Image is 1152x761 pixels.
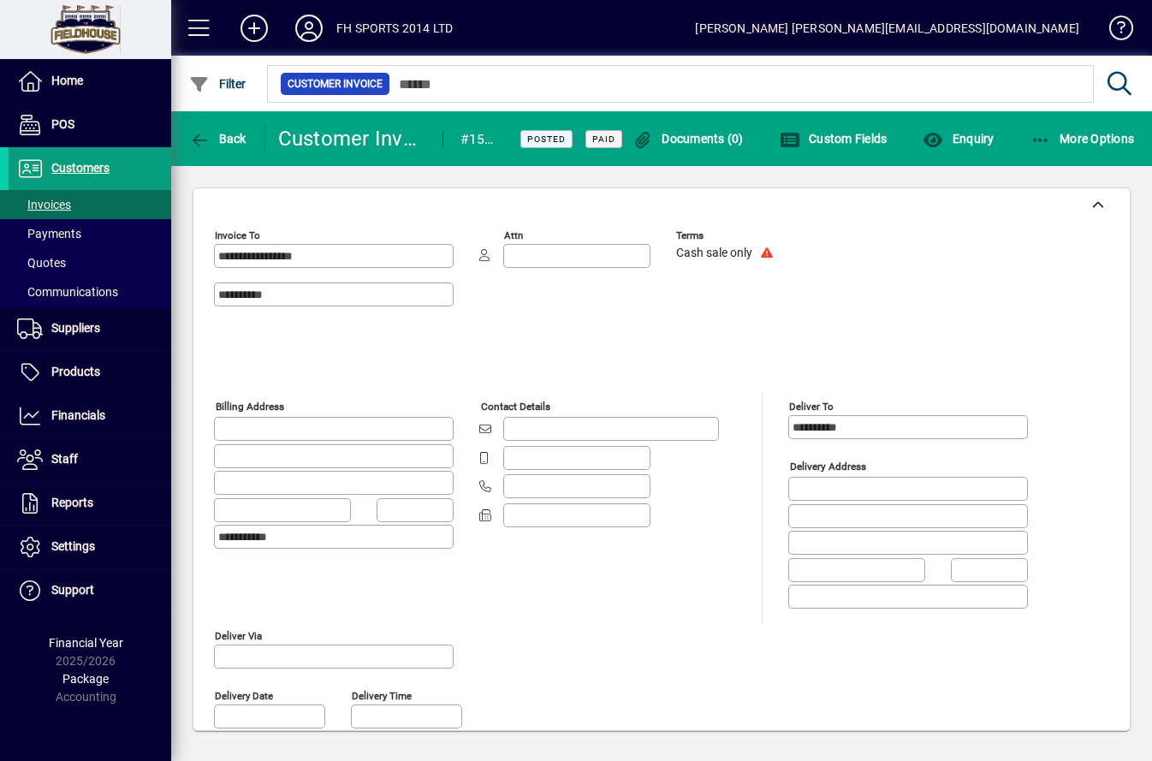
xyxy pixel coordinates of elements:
span: Custom Fields [780,132,888,146]
div: FH SPORTS 2014 LTD [336,15,453,42]
span: Quotes [17,256,66,270]
span: Paid [592,134,615,145]
a: Payments [9,219,171,248]
a: Support [9,569,171,612]
mat-label: Invoice To [215,229,260,241]
span: Cash sale only [676,247,752,260]
span: Back [189,132,246,146]
span: Customer Invoice [288,75,383,92]
span: Communications [17,285,118,299]
span: Documents (0) [632,132,744,146]
mat-label: Deliver To [789,401,834,413]
button: More Options [1026,123,1139,154]
a: Suppliers [9,307,171,350]
span: Staff [51,452,78,466]
span: POS [51,117,74,131]
button: Back [185,123,251,154]
mat-label: Delivery date [215,689,273,701]
mat-label: Attn [504,229,523,241]
div: #15321 [460,126,499,153]
button: Enquiry [918,123,998,154]
a: Settings [9,526,171,568]
app-page-header-button: Back [171,123,265,154]
button: Add [227,13,282,44]
div: [PERSON_NAME] [PERSON_NAME][EMAIL_ADDRESS][DOMAIN_NAME] [695,15,1079,42]
span: Filter [189,77,246,91]
a: POS [9,104,171,146]
mat-label: Deliver via [215,629,262,641]
mat-label: Delivery time [352,689,412,701]
span: Terms [676,230,779,241]
span: Package [62,672,109,686]
span: Financial Year [49,636,123,650]
span: Customers [51,161,110,175]
span: Products [51,365,100,378]
span: More Options [1030,132,1135,146]
span: Invoices [17,198,71,211]
span: Posted [527,134,566,145]
a: Knowledge Base [1096,3,1131,59]
div: Customer Invoice [278,125,425,152]
a: Products [9,351,171,394]
span: Enquiry [923,132,994,146]
span: Payments [17,227,81,241]
button: Filter [185,68,251,99]
a: Quotes [9,248,171,277]
a: Home [9,60,171,103]
button: Profile [282,13,336,44]
span: Financials [51,408,105,422]
span: Suppliers [51,321,100,335]
button: Documents (0) [628,123,748,154]
span: Home [51,74,83,87]
span: Settings [51,539,95,553]
a: Invoices [9,190,171,219]
button: Custom Fields [775,123,892,154]
a: Communications [9,277,171,306]
a: Reports [9,482,171,525]
a: Staff [9,438,171,481]
span: Support [51,583,94,597]
span: Reports [51,496,93,509]
a: Financials [9,395,171,437]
